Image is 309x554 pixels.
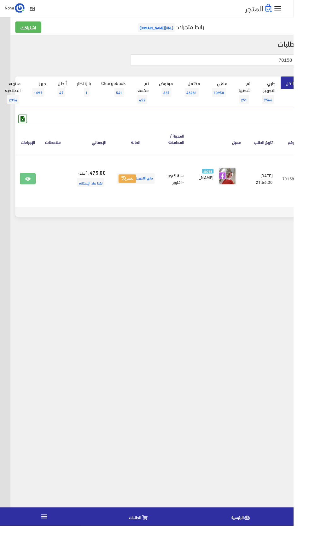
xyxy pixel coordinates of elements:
a: أبطل47 [54,81,76,106]
span: 2354 [8,100,20,110]
img: . [258,4,287,14]
th: الإجراءات [16,130,43,163]
th: الحالة [116,130,170,163]
td: ستة اكتوبر - اكتوبر [170,163,199,213]
span: الطلبات [136,541,149,549]
a: EN [29,3,39,14]
span: 541 [120,93,131,102]
span: 452 [145,100,155,110]
span: 1097 [34,93,47,102]
img: picture [230,176,249,195]
a: الرئيسية [201,536,309,552]
a: مكتمل46281 [188,81,216,106]
span: 10950 [223,93,238,102]
i:  [43,540,51,548]
span: 46281 [195,93,209,102]
a: بالإنتظار1 [76,81,101,106]
a: جاري التجهيز7566 [269,81,296,114]
i:  [288,4,297,14]
span: 1 [88,93,94,102]
button: تغيير [125,184,143,193]
span: Noha [5,4,15,12]
span: 637 [170,93,181,102]
a: جهز1097 [27,81,54,106]
span: نقدا عند الإستلام [81,188,110,197]
td: [DATE] 21:56:30 [259,163,292,213]
th: عميل [199,130,259,163]
th: تاريخ الطلب [259,130,292,163]
a: الطلبات [93,536,201,552]
span: الرئيسية [244,541,257,549]
a: ملغي10950 [216,81,245,106]
a: تم شحنها251 [245,81,269,114]
img: ... [16,3,26,14]
span: 20755 [213,178,225,183]
th: المدينة / المحافظة [170,130,199,163]
td: جنيه [69,163,116,213]
span: [URL][DOMAIN_NAME] [145,24,184,34]
a: رابط متجرك:[URL][DOMAIN_NAME] [144,22,215,33]
a: Chargeback541 [101,81,138,106]
th: ملاحظات [43,130,69,163]
a: مرفوض637 [162,81,188,106]
th: اﻹجمالي [69,130,116,163]
a: ... Noha [5,3,26,13]
a: اشتراكك [16,23,44,35]
span: 47 [61,93,69,102]
u: EN [31,5,37,13]
span: 7566 [276,100,289,110]
a: تم عكسه452 [138,81,162,114]
strong: 1,475.00 [90,178,111,186]
iframe: Drift Widget Chat Controller [8,511,32,535]
span: 251 [252,100,262,110]
a: 20755 [PERSON_NAME] [209,176,225,190]
span: جاري التجهيز [123,183,163,194]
